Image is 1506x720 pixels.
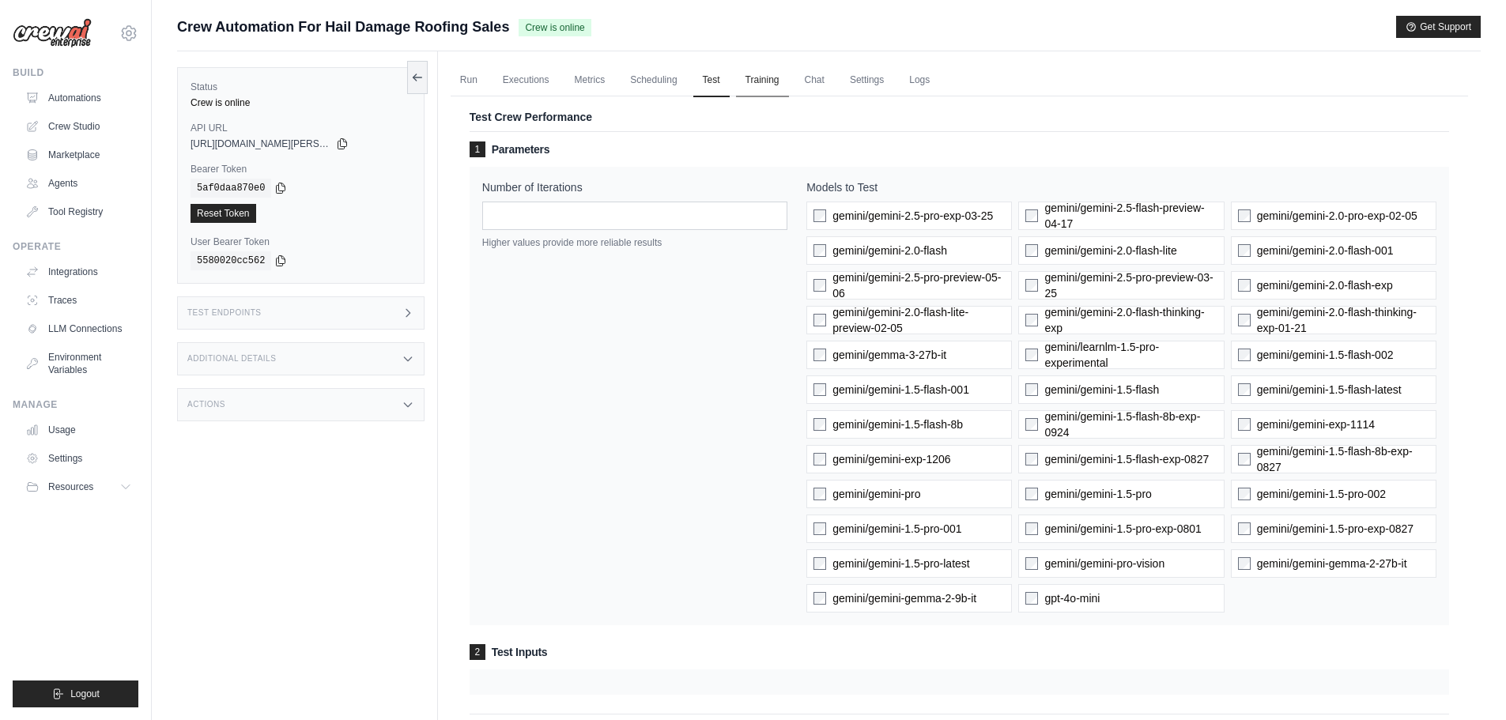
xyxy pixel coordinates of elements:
[19,474,138,499] button: Resources
[1238,418,1251,431] input: gemini/gemini-exp-1114
[451,64,487,97] a: Run
[1238,314,1251,326] input: gemini/gemini-2.0-flash-thinking-exp-01-21
[1044,451,1209,467] span: gemini/gemini-1.5-flash-exp-0827
[693,64,730,97] a: Test
[1427,644,1506,720] div: Chat Widget
[621,64,686,97] a: Scheduling
[19,316,138,341] a: LLM Connections
[832,304,1005,336] span: gemini/gemini-2.0-flash-lite-preview-02-05
[470,141,1449,157] h3: Parameters
[1257,243,1394,258] span: gemini/gemini-2.0-flash-001
[813,383,826,396] input: gemini/gemini-1.5-flash-001
[565,64,615,97] a: Metrics
[13,66,138,79] div: Build
[482,236,787,249] p: Higher values provide more reliable results
[1238,279,1251,292] input: gemini/gemini-2.0-flash-exp
[191,179,271,198] code: 5af0daa870e0
[813,244,826,257] input: gemini/gemini-2.0-flash
[832,382,969,398] span: gemini/gemini-1.5-flash-001
[1238,349,1251,361] input: gemini/gemini-1.5-flash-002
[832,451,950,467] span: gemini/gemini-exp-1206
[832,521,961,537] span: gemini/gemini-1.5-pro-001
[1025,418,1038,431] input: gemini/gemini-1.5-flash-8b-exp-0924
[470,644,1449,660] h3: Test Inputs
[19,288,138,313] a: Traces
[813,488,826,500] input: gemini/gemini-pro
[1238,522,1251,535] input: gemini/gemini-1.5-pro-exp-0827
[806,179,1436,195] label: Models to Test
[19,85,138,111] a: Automations
[191,138,333,150] span: [URL][DOMAIN_NAME][PERSON_NAME]
[1238,244,1251,257] input: gemini/gemini-2.0-flash-001
[1044,339,1217,371] span: gemini/learnlm-1.5-pro-experimental
[795,64,834,97] a: Chat
[187,400,225,409] h3: Actions
[813,209,826,222] input: gemini/gemini-2.5-pro-exp-03-25
[191,81,411,93] label: Status
[832,208,993,224] span: gemini/gemini-2.5-pro-exp-03-25
[1238,488,1251,500] input: gemini/gemini-1.5-pro-002
[19,417,138,443] a: Usage
[482,179,787,195] label: Number of Iterations
[19,345,138,383] a: Environment Variables
[1025,279,1038,292] input: gemini/gemini-2.5-pro-preview-03-25
[1044,243,1176,258] span: gemini/gemini-2.0-flash-lite
[1025,453,1038,466] input: gemini/gemini-1.5-flash-exp-0827
[1025,349,1038,361] input: gemini/learnlm-1.5-pro-experimental
[813,592,826,605] input: gemini/gemini-gemma-2-9b-it
[1025,522,1038,535] input: gemini/gemini-1.5-pro-exp-0801
[191,204,256,223] a: Reset Token
[519,19,591,36] span: Crew is online
[1257,382,1402,398] span: gemini/gemini-1.5-flash-latest
[832,486,920,502] span: gemini/gemini-pro
[1025,488,1038,500] input: gemini/gemini-1.5-pro
[1257,208,1417,224] span: gemini/gemini-2.0-pro-exp-02-05
[1238,557,1251,570] input: gemini/gemini-gemma-2-27b-it
[1257,556,1407,571] span: gemini/gemini-gemma-2-27b-it
[19,171,138,196] a: Agents
[19,142,138,168] a: Marketplace
[1257,347,1394,363] span: gemini/gemini-1.5-flash-002
[19,259,138,285] a: Integrations
[191,163,411,175] label: Bearer Token
[177,16,509,38] span: Crew Automation For Hail Damage Roofing Sales
[813,557,826,570] input: gemini/gemini-1.5-pro-latest
[813,522,826,535] input: gemini/gemini-1.5-pro-001
[832,347,946,363] span: gemini/gemma-3-27b-it
[191,96,411,109] div: Crew is online
[1025,557,1038,570] input: gemini/gemini-pro-vision
[1257,417,1375,432] span: gemini/gemini-exp-1114
[19,199,138,224] a: Tool Registry
[1044,556,1164,571] span: gemini/gemini-pro-vision
[1025,244,1038,257] input: gemini/gemini-2.0-flash-lite
[191,236,411,248] label: User Bearer Token
[832,590,976,606] span: gemini/gemini-gemma-2-9b-it
[1044,409,1217,440] span: gemini/gemini-1.5-flash-8b-exp-0924
[736,64,789,97] a: Training
[1238,453,1251,466] input: gemini/gemini-1.5-flash-8b-exp-0827
[1044,304,1217,336] span: gemini/gemini-2.0-flash-thinking-exp
[832,243,947,258] span: gemini/gemini-2.0-flash
[1257,277,1393,293] span: gemini/gemini-2.0-flash-exp
[840,64,893,97] a: Settings
[13,680,138,707] button: Logout
[1025,209,1038,222] input: gemini/gemini-2.5-flash-preview-04-17
[13,240,138,253] div: Operate
[1257,443,1429,475] span: gemini/gemini-1.5-flash-8b-exp-0827
[70,688,100,700] span: Logout
[470,644,485,660] span: 2
[832,417,963,432] span: gemini/gemini-1.5-flash-8b
[813,349,826,361] input: gemini/gemma-3-27b-it
[493,64,559,97] a: Executions
[813,418,826,431] input: gemini/gemini-1.5-flash-8b
[1257,521,1414,537] span: gemini/gemini-1.5-pro-exp-0827
[470,109,1449,125] p: Test Crew Performance
[1396,16,1481,38] button: Get Support
[1238,383,1251,396] input: gemini/gemini-1.5-flash-latest
[832,270,1005,301] span: gemini/gemini-2.5-pro-preview-05-06
[1044,590,1100,606] span: gpt-4o-mini
[191,122,411,134] label: API URL
[813,279,826,292] input: gemini/gemini-2.5-pro-preview-05-06
[470,141,485,157] span: 1
[1044,200,1217,232] span: gemini/gemini-2.5-flash-preview-04-17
